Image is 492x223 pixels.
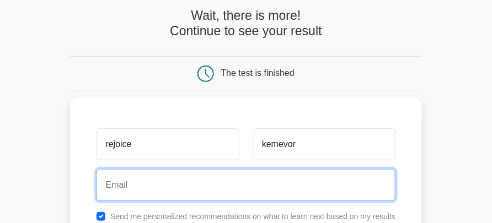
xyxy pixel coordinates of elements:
div: The test is finished [221,69,295,78]
input: Last name [253,128,395,160]
input: First name [97,128,239,160]
input: Email [97,169,396,201]
h4: Wait, there is more! Continue to see your result [70,8,423,39]
label: Send me personalized recommendations on what to learn next based on my results [110,212,396,221]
